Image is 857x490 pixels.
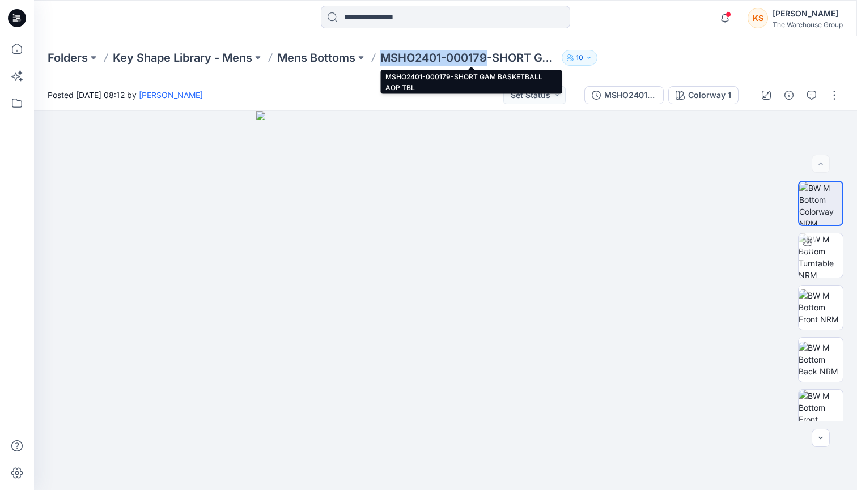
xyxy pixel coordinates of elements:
div: MSHO2401-000179-Mens Shorts [604,89,656,101]
p: 10 [576,52,583,64]
p: MSHO2401-000179-SHORT GAM BASKETBALL AOP TBL [380,50,557,66]
div: The Warehouse Group [773,20,843,29]
img: BW M Bottom Colorway NRM [799,182,842,225]
img: eyJhbGciOiJIUzI1NiIsImtpZCI6IjAiLCJzbHQiOiJzZXMiLCJ0eXAiOiJKV1QifQ.eyJkYXRhIjp7InR5cGUiOiJzdG9yYW... [256,111,635,490]
div: [PERSON_NAME] [773,7,843,20]
img: BW M Bottom Front CloseUp NRM [799,390,843,434]
button: 10 [562,50,597,66]
img: BW M Bottom Turntable NRM [799,233,843,278]
a: Folders [48,50,88,66]
a: [PERSON_NAME] [139,90,203,100]
button: Colorway 1 [668,86,739,104]
button: MSHO2401-000179-Mens Shorts [584,86,664,104]
img: BW M Bottom Back NRM [799,342,843,377]
div: KS [748,8,768,28]
button: Details [780,86,798,104]
div: Colorway 1 [688,89,731,101]
img: BW M Bottom Front NRM [799,289,843,325]
a: Mens Bottoms [277,50,355,66]
a: Key Shape Library - Mens [113,50,252,66]
span: Posted [DATE] 08:12 by [48,89,203,101]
